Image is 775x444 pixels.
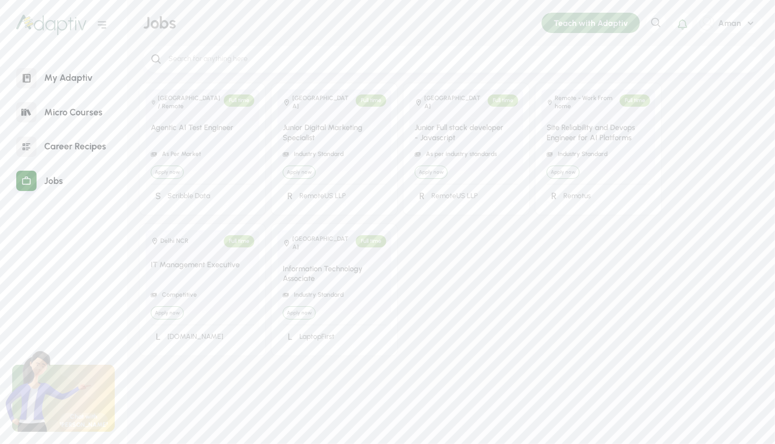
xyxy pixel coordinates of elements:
div: Full time [224,94,254,107]
div: RemoteUS LLP [283,184,386,204]
div: Agentic AI Test Engineer [151,123,244,143]
div: Junior Digital Marketing Specialist [283,123,376,143]
span: L [151,330,165,344]
div: Apply now [283,166,316,178]
input: Search for anything here [167,54,756,65]
div: [DOMAIN_NAME] [151,325,254,344]
div: Chat with [PERSON_NAME] [59,413,108,429]
div: Full time [620,94,650,107]
div: Jobs [143,12,542,34]
span: R [283,189,297,204]
div: [GEOGRAPHIC_DATA] [415,94,486,111]
div: IT Management Executive [151,260,244,284]
div: Junior Full stack developer - Javascript [415,123,508,143]
div: Industry Standard [283,291,386,299]
div: [GEOGRAPHIC_DATA] [283,94,354,111]
div: Delhi NCR [151,235,188,248]
span: R [547,189,561,204]
div: Micro Courses [37,102,110,123]
div: Full time [356,94,386,107]
div: As Per Market [151,150,254,158]
div: Apply now [283,306,316,319]
img: ada.1cda92cadded8029978b.png [4,350,97,432]
div: Full time [224,235,254,248]
div: Scribble Data [151,184,254,204]
div: RemoteUS LLP [415,184,518,204]
span: S [151,189,165,204]
div: Aman [715,18,745,28]
div: Teach with Adaptiv [542,13,640,33]
div: Information Technology Associate [283,264,376,284]
div: [GEOGRAPHIC_DATA] / Remote [151,94,222,111]
div: Industry Standard [283,150,386,158]
div: Apply now [151,166,184,178]
div: My Adaptiv [37,67,100,89]
div: Competitive [151,291,254,299]
div: Apply now [151,306,184,319]
span: R [415,189,429,204]
div: Apply now [415,166,448,178]
div: Site Reliability and Devops Engineer for AI Platforms [547,123,640,143]
img: user.png [699,15,715,30]
div: Remotus [547,184,650,204]
div: LaptopFirst [283,325,386,344]
span: L [283,330,297,344]
img: logo.872b5aafeb8bf5856602.png [16,15,86,35]
div: [GEOGRAPHIC_DATA] [283,235,354,251]
div: Full time [356,235,386,248]
div: Remote - Work From home [547,94,618,111]
div: Apply now [547,166,580,178]
div: Industry Standard [547,150,650,158]
div: Full time [488,94,518,107]
div: Career Recipes [37,136,114,157]
div: Jobs [37,170,71,192]
div: As per industry standards [415,150,518,158]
